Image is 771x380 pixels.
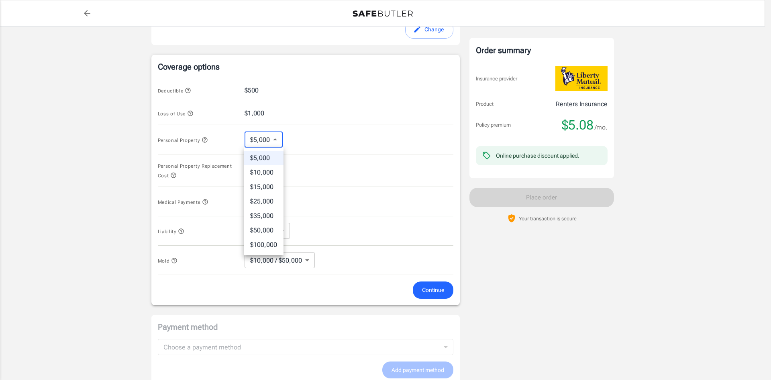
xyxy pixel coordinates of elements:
li: $15,000 [244,180,284,194]
li: $50,000 [244,223,284,238]
li: $10,000 [244,165,284,180]
li: $35,000 [244,209,284,223]
li: $100,000 [244,238,284,252]
li: $25,000 [244,194,284,209]
li: $5,000 [244,151,284,165]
